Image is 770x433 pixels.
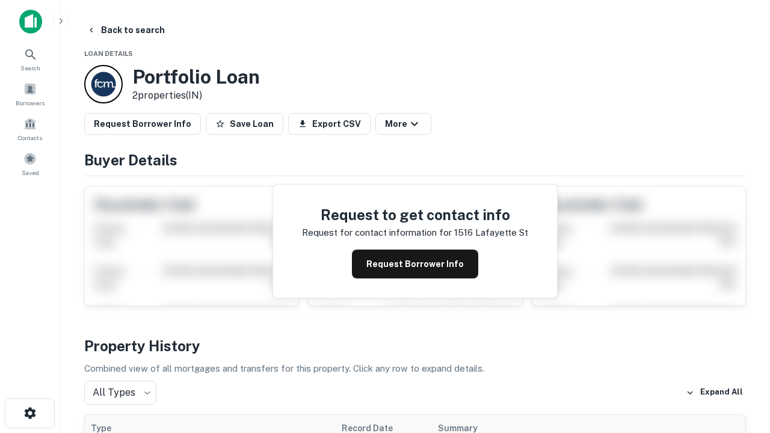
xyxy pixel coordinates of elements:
h3: Portfolio Loan [132,66,260,88]
button: Export CSV [288,113,371,135]
button: Save Loan [206,113,283,135]
span: Contacts [18,133,42,143]
h4: Request to get contact info [302,204,528,226]
span: Borrowers [16,98,45,108]
p: 1516 lafayette st [454,226,528,240]
iframe: Chat Widget [710,337,770,395]
h4: Property History [84,335,746,357]
span: Saved [22,168,39,177]
p: 2 properties (IN) [132,88,260,103]
h4: Buyer Details [84,149,746,171]
img: capitalize-icon.png [19,10,42,34]
span: Search [20,63,40,73]
a: Search [4,43,57,75]
a: Contacts [4,112,57,145]
button: Back to search [82,19,170,41]
p: Request for contact information for [302,226,452,240]
a: Borrowers [4,78,57,110]
button: Request Borrower Info [352,250,478,278]
a: Saved [4,147,57,180]
p: Combined view of all mortgages and transfers for this property. Click any row to expand details. [84,361,746,376]
button: More [375,113,431,135]
button: Request Borrower Info [84,113,201,135]
div: All Types [84,381,156,405]
button: Expand All [683,384,746,402]
span: Loan Details [84,50,133,57]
